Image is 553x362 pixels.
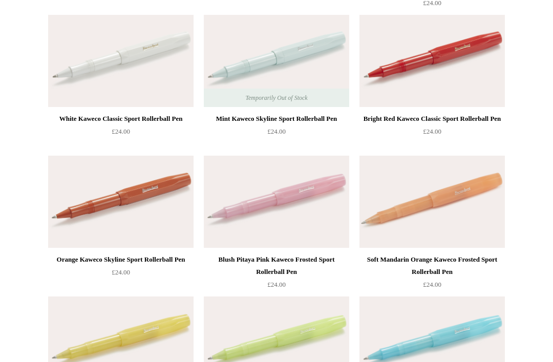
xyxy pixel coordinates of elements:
[204,156,349,248] a: Blush Pitaya Pink Kaweco Frosted Sport Rollerball Pen Blush Pitaya Pink Kaweco Frosted Sport Roll...
[204,113,349,155] a: Mint Kaweco Skyline Sport Rollerball Pen £24.00
[48,253,194,295] a: Orange Kaweco Skyline Sport Rollerball Pen £24.00
[359,15,505,107] img: Bright Red Kaweco Classic Sport Rollerball Pen
[48,15,194,107] a: White Kaweco Classic Sport Rollerball Pen White Kaweco Classic Sport Rollerball Pen
[423,281,441,288] span: £24.00
[51,253,191,266] div: Orange Kaweco Skyline Sport Rollerball Pen
[48,156,194,248] a: Orange Kaweco Skyline Sport Rollerball Pen Orange Kaweco Skyline Sport Rollerball Pen
[48,15,194,107] img: White Kaweco Classic Sport Rollerball Pen
[359,156,505,248] a: Soft Mandarin Orange Kaweco Frosted Sport Rollerball Pen Soft Mandarin Orange Kaweco Frosted Spor...
[359,156,505,248] img: Soft Mandarin Orange Kaweco Frosted Sport Rollerball Pen
[359,113,505,155] a: Bright Red Kaweco Classic Sport Rollerball Pen £24.00
[359,15,505,107] a: Bright Red Kaweco Classic Sport Rollerball Pen Bright Red Kaweco Classic Sport Rollerball Pen
[206,113,347,125] div: Mint Kaweco Skyline Sport Rollerball Pen
[362,113,502,125] div: Bright Red Kaweco Classic Sport Rollerball Pen
[51,113,191,125] div: White Kaweco Classic Sport Rollerball Pen
[48,156,194,248] img: Orange Kaweco Skyline Sport Rollerball Pen
[359,253,505,295] a: Soft Mandarin Orange Kaweco Frosted Sport Rollerball Pen £24.00
[204,15,349,107] img: Mint Kaweco Skyline Sport Rollerball Pen
[204,156,349,248] img: Blush Pitaya Pink Kaweco Frosted Sport Rollerball Pen
[112,127,130,135] span: £24.00
[362,253,502,278] div: Soft Mandarin Orange Kaweco Frosted Sport Rollerball Pen
[204,253,349,295] a: Blush Pitaya Pink Kaweco Frosted Sport Rollerball Pen £24.00
[204,15,349,107] a: Mint Kaweco Skyline Sport Rollerball Pen Mint Kaweco Skyline Sport Rollerball Pen Temporarily Out...
[267,127,286,135] span: £24.00
[267,281,286,288] span: £24.00
[206,253,347,278] div: Blush Pitaya Pink Kaweco Frosted Sport Rollerball Pen
[48,113,194,155] a: White Kaweco Classic Sport Rollerball Pen £24.00
[423,127,441,135] span: £24.00
[112,268,130,276] span: £24.00
[235,89,317,107] span: Temporarily Out of Stock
